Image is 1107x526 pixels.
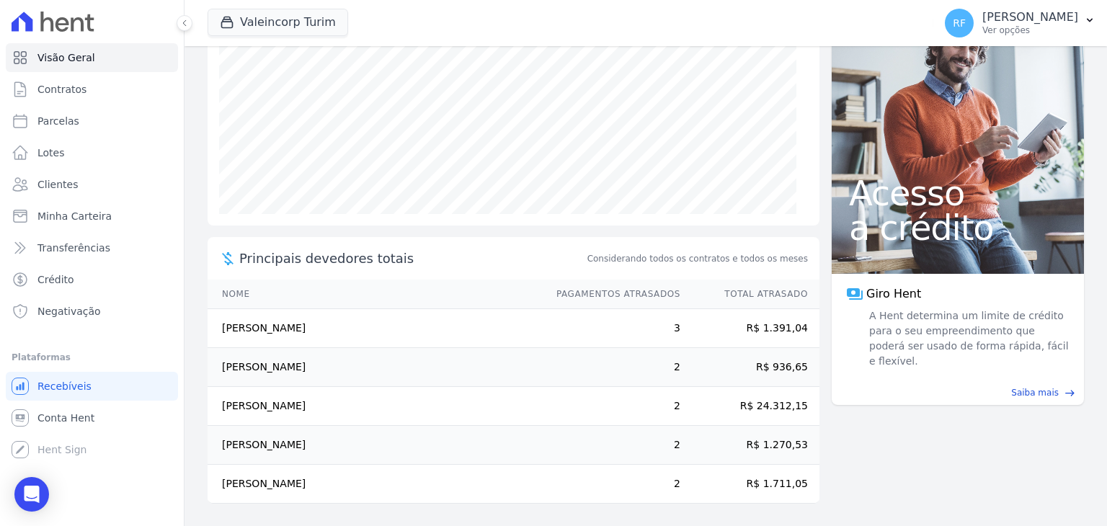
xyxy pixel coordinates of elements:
td: [PERSON_NAME] [208,387,543,426]
span: Giro Hent [866,285,921,303]
a: Transferências [6,233,178,262]
span: Conta Hent [37,411,94,425]
td: 2 [543,348,681,387]
td: R$ 936,65 [681,348,819,387]
button: Valeincorp Turim [208,9,348,36]
a: Contratos [6,75,178,104]
span: RF [953,18,966,28]
th: Pagamentos Atrasados [543,280,681,309]
div: Plataformas [12,349,172,366]
span: east [1064,388,1075,398]
a: Crédito [6,265,178,294]
a: Parcelas [6,107,178,135]
a: Conta Hent [6,404,178,432]
a: Recebíveis [6,372,178,401]
span: Negativação [37,304,101,318]
td: R$ 1.391,04 [681,309,819,348]
span: Considerando todos os contratos e todos os meses [587,252,808,265]
span: Transferências [37,241,110,255]
td: R$ 24.312,15 [681,387,819,426]
span: a crédito [849,210,1067,245]
td: [PERSON_NAME] [208,465,543,504]
div: Open Intercom Messenger [14,477,49,512]
th: Total Atrasado [681,280,819,309]
span: Crédito [37,272,74,287]
span: Parcelas [37,114,79,128]
p: [PERSON_NAME] [982,10,1078,24]
th: Nome [208,280,543,309]
p: Ver opções [982,24,1078,36]
span: A Hent determina um limite de crédito para o seu empreendimento que poderá ser usado de forma ráp... [866,308,1070,369]
span: Clientes [37,177,78,192]
span: Saiba mais [1011,386,1059,399]
span: Lotes [37,146,65,160]
td: [PERSON_NAME] [208,426,543,465]
td: R$ 1.270,53 [681,426,819,465]
a: Clientes [6,170,178,199]
a: Saiba mais east [840,386,1075,399]
button: RF [PERSON_NAME] Ver opções [933,3,1107,43]
span: Minha Carteira [37,209,112,223]
a: Visão Geral [6,43,178,72]
span: Acesso [849,176,1067,210]
td: 2 [543,426,681,465]
span: Contratos [37,82,86,97]
span: Visão Geral [37,50,95,65]
td: 3 [543,309,681,348]
span: Recebíveis [37,379,92,393]
td: [PERSON_NAME] [208,309,543,348]
td: R$ 1.711,05 [681,465,819,504]
a: Negativação [6,297,178,326]
td: 2 [543,387,681,426]
td: [PERSON_NAME] [208,348,543,387]
td: 2 [543,465,681,504]
span: Principais devedores totais [239,249,584,268]
a: Minha Carteira [6,202,178,231]
a: Lotes [6,138,178,167]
